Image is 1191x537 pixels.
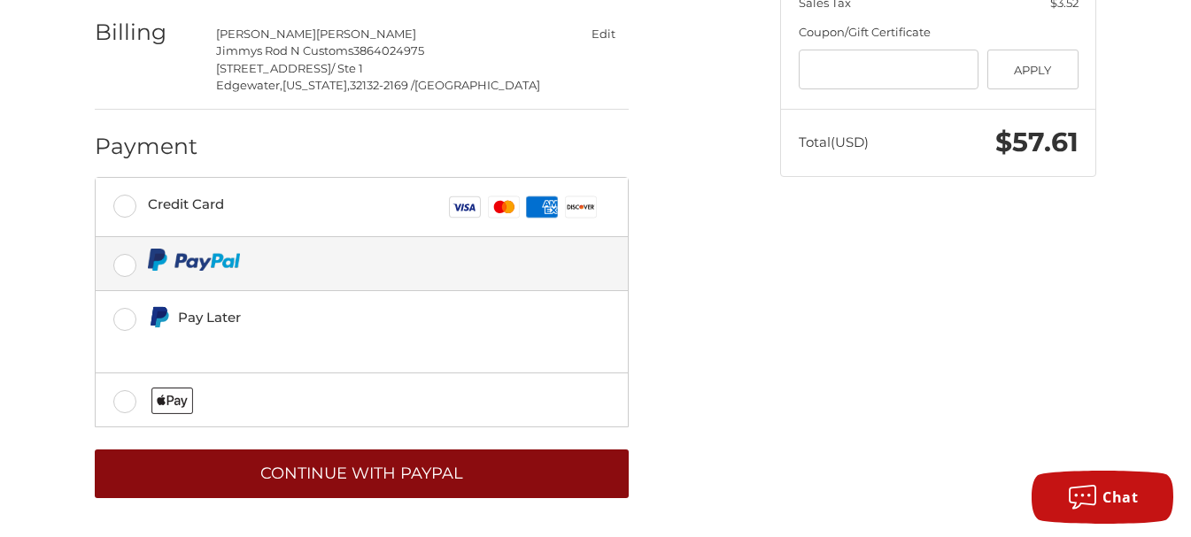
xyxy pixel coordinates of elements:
span: $57.61 [995,126,1079,158]
span: [STREET_ADDRESS] [216,61,331,75]
h2: Billing [95,19,198,46]
span: / Ste 1 [331,61,363,75]
iframe: PayPal Message 1 [148,335,507,351]
span: 32132-2169 / [350,78,414,92]
span: [US_STATE], [282,78,350,92]
span: Edgewater, [216,78,282,92]
input: Gift Certificate or Coupon Code [799,50,979,89]
button: Continue with PayPal [95,449,629,498]
img: Applepay icon [151,387,193,414]
div: Coupon/Gift Certificate [799,24,1079,42]
button: Chat [1032,471,1173,524]
img: PayPal icon [148,249,241,271]
span: [PERSON_NAME] [216,27,316,41]
span: Chat [1102,487,1138,507]
span: [GEOGRAPHIC_DATA] [414,78,540,92]
button: Apply [987,50,1079,89]
span: 3864024975 [353,43,424,58]
span: Jimmys Rod N Customs [216,43,353,58]
span: [PERSON_NAME] [316,27,416,41]
button: Edit [577,21,629,47]
div: Pay Later [178,303,507,332]
div: Credit Card [148,189,224,219]
h2: Payment [95,133,198,160]
span: Total (USD) [799,134,869,150]
img: Pay Later icon [148,306,170,328]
